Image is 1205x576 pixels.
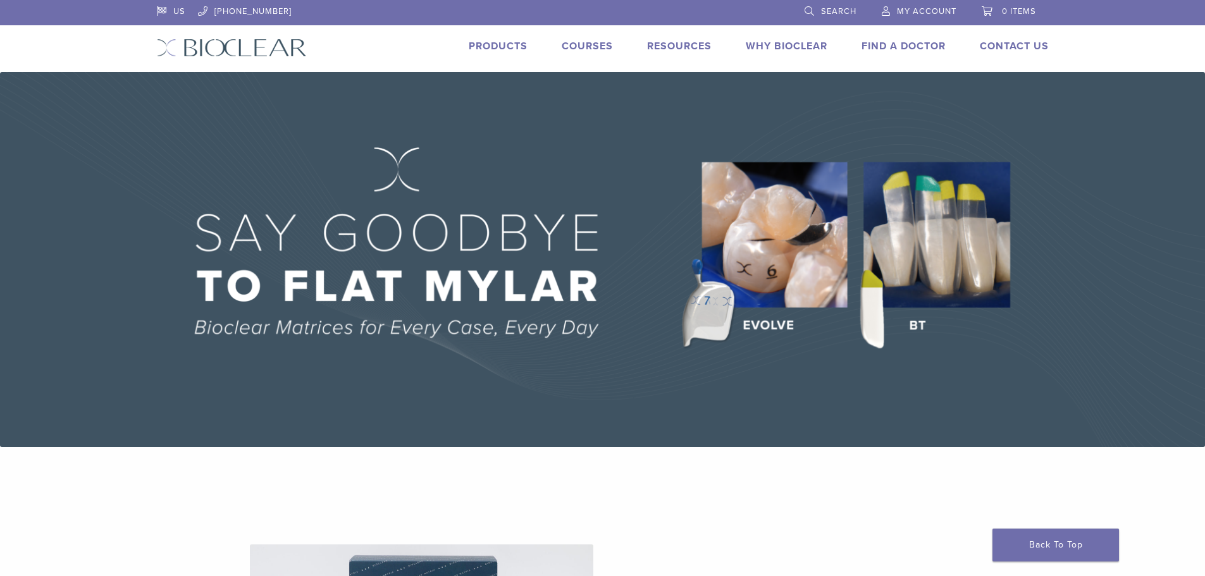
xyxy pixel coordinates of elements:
[469,40,528,52] a: Products
[980,40,1049,52] a: Contact Us
[992,529,1119,561] a: Back To Top
[157,39,307,57] img: Bioclear
[746,40,827,52] a: Why Bioclear
[821,6,856,16] span: Search
[1002,6,1036,16] span: 0 items
[647,40,712,52] a: Resources
[862,40,946,52] a: Find A Doctor
[897,6,956,16] span: My Account
[562,40,613,52] a: Courses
